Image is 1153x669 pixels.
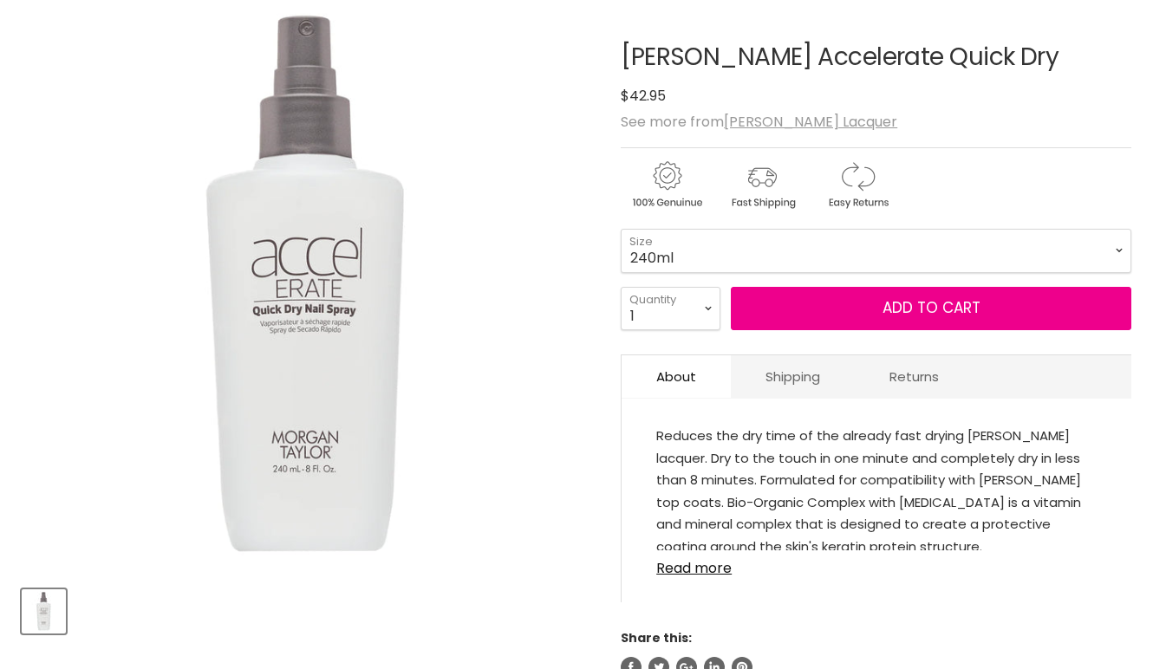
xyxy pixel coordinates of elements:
h1: [PERSON_NAME] Accelerate Quick Dry [621,44,1131,71]
img: shipping.gif [716,159,808,211]
div: Reduces the dry time of the already fast drying [PERSON_NAME] lacquer. Dry to the touch in one mi... [656,425,1097,550]
button: Add to cart [731,287,1131,330]
iframe: Gorgias live chat messenger [1066,588,1136,652]
a: About [622,355,731,398]
span: See more from [621,112,897,132]
img: returns.gif [811,159,903,211]
span: Add to cart [883,297,980,318]
a: [PERSON_NAME] Lacquer [724,112,897,132]
img: Morgan Taylor Accelerate Quick Dry [23,591,64,632]
span: $42.95 [621,86,666,106]
select: Quantity [621,287,720,330]
a: Read more [656,550,1097,576]
a: Shipping [731,355,855,398]
button: Morgan Taylor Accelerate Quick Dry [22,589,66,633]
span: Share this: [621,629,692,646]
div: Morgan Taylor Accelerate Quick Dry image. Click or Scroll to Zoom. [22,1,593,572]
img: genuine.gif [621,159,713,211]
div: Product thumbnails [19,584,596,633]
a: Returns [855,355,974,398]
